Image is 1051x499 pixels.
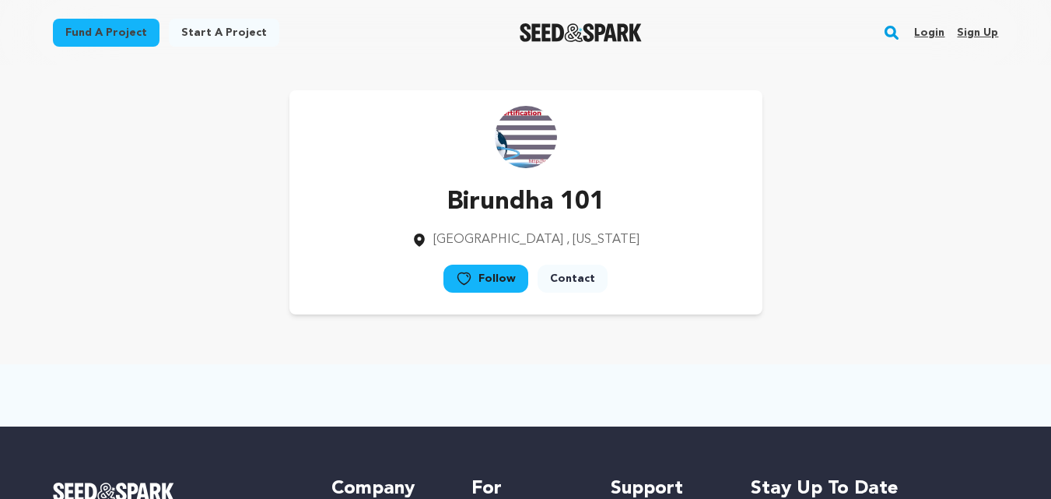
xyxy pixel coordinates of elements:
[53,19,159,47] a: Fund a project
[520,23,642,42] a: Seed&Spark Homepage
[520,23,642,42] img: Seed&Spark Logo Dark Mode
[433,234,563,246] span: [GEOGRAPHIC_DATA]
[957,20,998,45] a: Sign up
[443,265,528,293] a: Follow
[538,265,608,293] a: Contact
[566,234,639,246] span: , [US_STATE]
[412,184,639,221] p: Birundha 101
[169,19,279,47] a: Start a project
[495,106,557,168] img: https://seedandspark-static.s3.us-east-2.amazonaws.com/images/User/002/185/232/medium/51bf5f91c69...
[914,20,944,45] a: Login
